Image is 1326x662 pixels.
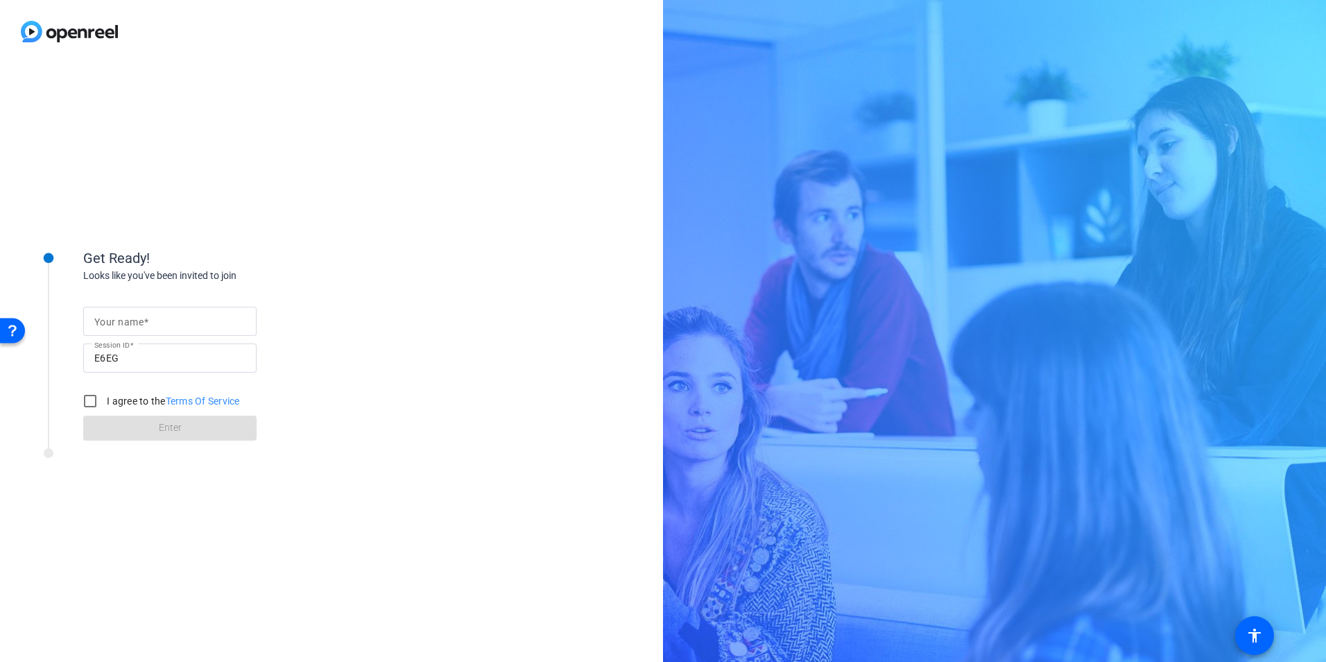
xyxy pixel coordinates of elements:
[166,396,240,407] a: Terms Of Service
[83,248,361,269] div: Get Ready!
[83,269,361,283] div: Looks like you've been invited to join
[94,316,144,328] mat-label: Your name
[1246,627,1263,644] mat-icon: accessibility
[104,394,240,408] label: I agree to the
[94,341,130,349] mat-label: Session ID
